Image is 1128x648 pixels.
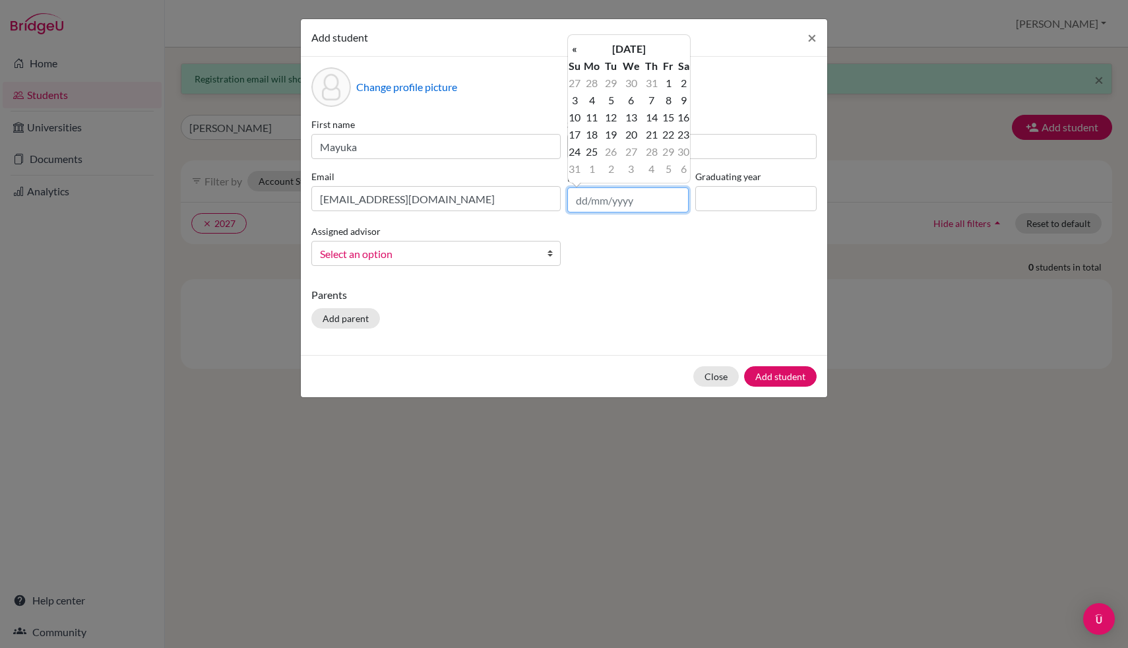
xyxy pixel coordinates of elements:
[619,75,642,92] td: 30
[603,92,619,109] td: 5
[311,287,817,303] p: Parents
[581,75,603,92] td: 28
[642,57,660,75] th: Th
[677,109,690,126] td: 16
[619,57,642,75] th: We
[677,57,690,75] th: Sa
[619,109,642,126] td: 13
[677,126,690,143] td: 23
[311,31,368,44] span: Add student
[603,75,619,92] td: 29
[695,170,817,183] label: Graduating year
[581,126,603,143] td: 18
[642,92,660,109] td: 7
[797,19,827,56] button: Close
[311,308,380,329] button: Add parent
[581,40,677,57] th: [DATE]
[677,160,690,178] td: 6
[660,92,677,109] td: 8
[581,143,603,160] td: 25
[1083,603,1115,635] div: Open Intercom Messenger
[581,109,603,126] td: 11
[807,28,817,47] span: ×
[660,109,677,126] td: 15
[677,92,690,109] td: 9
[677,143,690,160] td: 30
[603,143,619,160] td: 26
[311,117,561,131] label: First name
[320,245,535,263] span: Select an option
[619,143,642,160] td: 27
[642,109,660,126] td: 14
[603,160,619,178] td: 2
[311,224,381,238] label: Assigned advisor
[642,126,660,143] td: 21
[568,126,581,143] td: 17
[568,92,581,109] td: 3
[603,57,619,75] th: Tu
[660,143,677,160] td: 29
[568,160,581,178] td: 31
[568,57,581,75] th: Su
[603,109,619,126] td: 12
[619,92,642,109] td: 6
[619,160,642,178] td: 3
[581,160,603,178] td: 1
[568,109,581,126] td: 10
[660,126,677,143] td: 22
[311,67,351,107] div: Profile picture
[568,143,581,160] td: 24
[568,40,581,57] th: «
[311,170,561,183] label: Email
[642,75,660,92] td: 31
[568,75,581,92] td: 27
[642,143,660,160] td: 28
[677,75,690,92] td: 2
[744,366,817,387] button: Add student
[619,126,642,143] td: 20
[660,57,677,75] th: Fr
[642,160,660,178] td: 4
[603,126,619,143] td: 19
[660,160,677,178] td: 5
[581,57,603,75] th: Mo
[567,187,689,212] input: dd/mm/yyyy
[581,92,603,109] td: 4
[693,366,739,387] button: Close
[567,117,817,131] label: Surname
[660,75,677,92] td: 1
